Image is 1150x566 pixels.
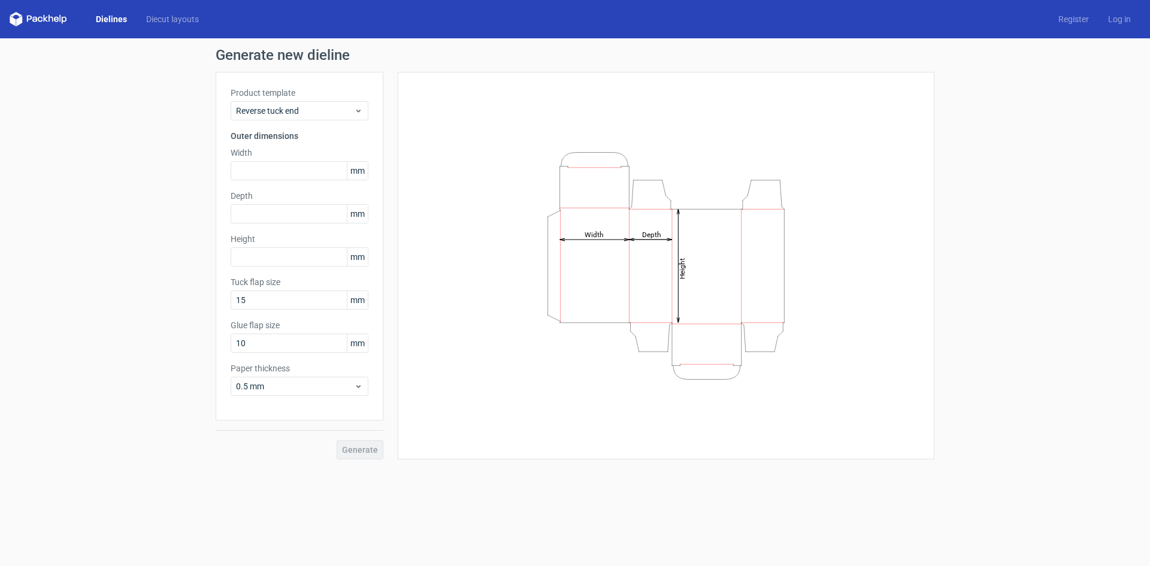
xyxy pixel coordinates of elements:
tspan: Depth [642,230,661,238]
span: 0.5 mm [236,380,354,392]
a: Diecut layouts [137,13,208,25]
label: Width [231,147,368,159]
h1: Generate new dieline [216,48,934,62]
label: Height [231,233,368,245]
label: Product template [231,87,368,99]
a: Register [1049,13,1098,25]
span: Reverse tuck end [236,105,354,117]
a: Dielines [86,13,137,25]
label: Glue flap size [231,319,368,331]
span: mm [347,334,368,352]
span: mm [347,291,368,309]
label: Paper thickness [231,362,368,374]
a: Log in [1098,13,1140,25]
label: Depth [231,190,368,202]
span: mm [347,162,368,180]
tspan: Width [585,230,604,238]
h3: Outer dimensions [231,130,368,142]
tspan: Height [678,258,686,279]
label: Tuck flap size [231,276,368,288]
span: mm [347,205,368,223]
span: mm [347,248,368,266]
